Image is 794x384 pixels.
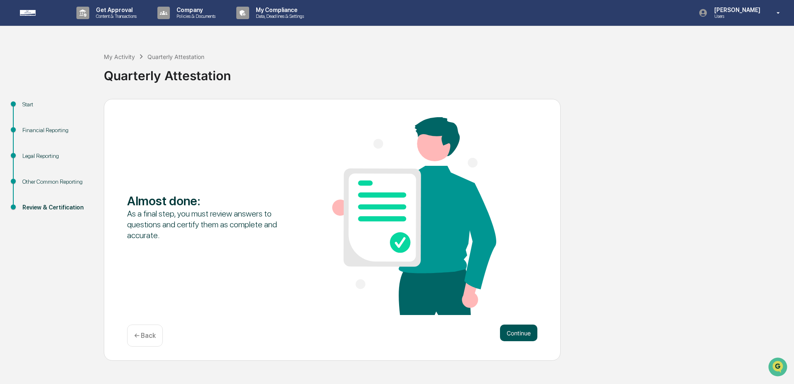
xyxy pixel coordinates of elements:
[22,100,91,109] div: Start
[8,17,151,31] p: How can we help?
[89,13,141,19] p: Content & Transactions
[134,332,156,340] p: ← Back
[104,53,135,60] div: My Activity
[767,357,790,379] iframe: Open customer support
[104,62,790,83] div: Quarterly Attestation
[8,121,15,128] div: 🔎
[147,53,204,60] div: Quarterly Attestation
[170,13,220,19] p: Policies & Documents
[5,101,57,116] a: 🖐️Preclearance
[59,140,100,147] a: Powered byPylon
[20,10,60,16] img: logo
[17,105,54,113] span: Preclearance
[127,193,291,208] div: Almost done :
[22,152,91,160] div: Legal Reporting
[8,106,15,112] div: 🖐️
[249,13,308,19] p: Data, Deadlines & Settings
[141,66,151,76] button: Start new chat
[57,101,106,116] a: 🗄️Attestations
[22,203,91,212] div: Review & Certification
[69,105,103,113] span: Attestations
[22,177,91,186] div: Other Common Reporting
[127,208,291,241] div: As a final step, you must review answers to questions and certify them as complete and accurate.
[332,117,496,315] img: Almost done
[500,325,537,341] button: Continue
[249,7,308,13] p: My Compliance
[5,117,56,132] a: 🔎Data Lookup
[170,7,220,13] p: Company
[708,7,765,13] p: [PERSON_NAME]
[22,126,91,135] div: Financial Reporting
[708,13,765,19] p: Users
[28,64,136,72] div: Start new chat
[17,121,52,129] span: Data Lookup
[89,7,141,13] p: Get Approval
[60,106,67,112] div: 🗄️
[28,72,105,79] div: We're available if you need us!
[8,64,23,79] img: 1746055101610-c473b297-6a78-478c-a979-82029cc54cd1
[83,141,100,147] span: Pylon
